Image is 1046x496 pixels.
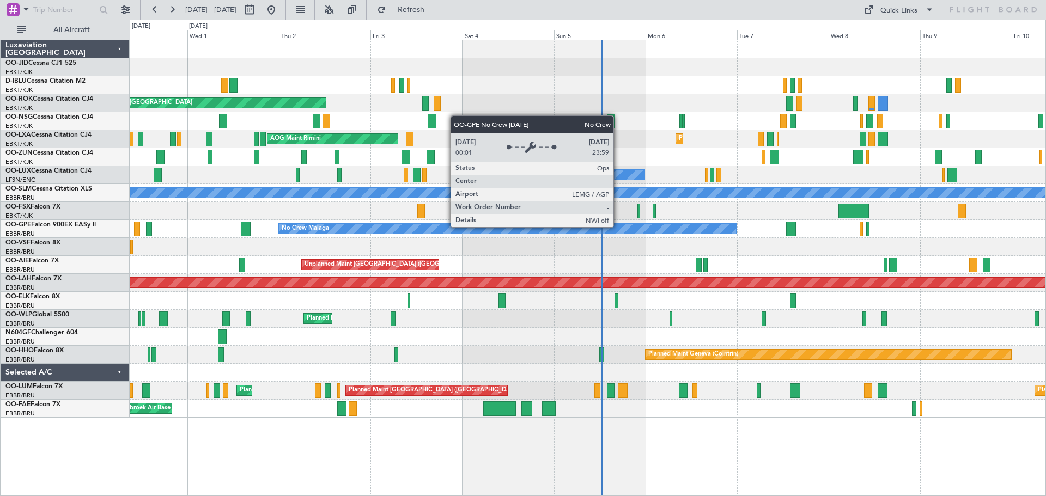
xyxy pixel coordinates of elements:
div: Fri 3 [370,30,462,40]
a: EBBR/BRU [5,356,35,364]
div: Planned Maint Milan (Linate) [307,310,385,327]
div: No Crew Malaga [282,221,329,237]
a: OO-NSGCessna Citation CJ4 [5,114,93,120]
div: Wed 8 [829,30,920,40]
span: OO-FAE [5,401,31,408]
a: OO-JIDCessna CJ1 525 [5,60,76,66]
button: Refresh [372,1,437,19]
div: Sat 4 [463,30,554,40]
div: Thu 2 [279,30,370,40]
span: OO-WLP [5,311,32,318]
a: OO-VSFFalcon 8X [5,240,60,246]
a: OO-FAEFalcon 7X [5,401,60,408]
span: OO-JID [5,60,28,66]
div: Quick Links [880,5,917,16]
div: AOG Maint Rimini [270,131,321,147]
a: EBKT/KJK [5,104,33,112]
span: OO-LUX [5,168,31,174]
a: OO-AIEFalcon 7X [5,258,59,264]
span: OO-LUM [5,383,33,390]
div: [DATE] [189,22,208,31]
span: OO-AIE [5,258,29,264]
span: OO-LAH [5,275,32,282]
span: [DATE] - [DATE] [185,5,236,15]
span: OO-HHO [5,347,34,354]
div: Mon 6 [646,30,737,40]
span: OO-NSG [5,114,33,120]
div: No Crew Nancy (Essey) [465,167,530,183]
a: EBKT/KJK [5,68,33,76]
a: OO-WLPGlobal 5500 [5,311,69,318]
a: OO-ZUNCessna Citation CJ4 [5,150,93,156]
div: Planned Maint Kortrijk-[GEOGRAPHIC_DATA] [679,131,806,147]
a: EBBR/BRU [5,391,35,400]
a: OO-LAHFalcon 7X [5,275,62,282]
a: EBBR/BRU [5,194,35,202]
span: All Aircraft [28,26,115,34]
a: OO-ELKFalcon 8X [5,293,60,300]
span: OO-ROK [5,96,33,102]
span: OO-VSF [5,240,31,246]
a: OO-FSXFalcon 7X [5,204,60,210]
span: OO-FSX [5,204,31,210]
a: EBKT/KJK [5,140,33,148]
a: OO-LUMFalcon 7X [5,383,63,390]
input: Trip Number [33,2,96,18]
div: Thu 9 [920,30,1012,40]
a: EBKT/KJK [5,122,33,130]
div: Sun 5 [554,30,646,40]
a: OO-ROKCessna Citation CJ4 [5,96,93,102]
a: EBBR/BRU [5,338,35,346]
div: Unplanned Maint [GEOGRAPHIC_DATA] ([GEOGRAPHIC_DATA]) [305,256,484,273]
div: Planned Maint Geneva (Cointrin) [648,346,738,363]
div: Planned Maint [GEOGRAPHIC_DATA] ([GEOGRAPHIC_DATA] National) [240,382,437,399]
a: OO-LXACessna Citation CJ4 [5,132,92,138]
a: EBBR/BRU [5,320,35,328]
span: OO-ZUN [5,150,33,156]
a: EBBR/BRU [5,302,35,310]
a: EBBR/BRU [5,248,35,256]
a: EBKT/KJK [5,158,33,166]
div: Tue 30 [96,30,187,40]
a: OO-HHOFalcon 8X [5,347,64,354]
a: OO-LUXCessna Citation CJ4 [5,168,92,174]
div: Tue 7 [737,30,829,40]
span: N604GF [5,329,31,336]
span: Refresh [388,6,434,14]
span: D-IBLU [5,78,27,84]
a: OO-GPEFalcon 900EX EASy II [5,222,96,228]
div: Planned Maint [GEOGRAPHIC_DATA] ([GEOGRAPHIC_DATA] National) [349,382,546,399]
span: OO-ELK [5,293,30,300]
div: [DATE] [132,22,150,31]
a: EBBR/BRU [5,284,35,292]
button: Quick Links [859,1,939,19]
a: OO-SLMCessna Citation XLS [5,186,92,192]
a: EBBR/BRU [5,266,35,274]
a: EBKT/KJK [5,86,33,94]
a: EBKT/KJK [5,212,33,220]
a: EBBR/BRU [5,409,35,418]
div: AOG Maint Kortrijk-[GEOGRAPHIC_DATA] [74,95,192,111]
a: N604GFChallenger 604 [5,329,78,336]
div: Wed 1 [187,30,279,40]
a: EBBR/BRU [5,230,35,238]
a: LFSN/ENC [5,176,35,184]
span: OO-GPE [5,222,31,228]
a: D-IBLUCessna Citation M2 [5,78,86,84]
span: OO-LXA [5,132,31,138]
span: OO-SLM [5,186,32,192]
button: All Aircraft [12,21,118,39]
